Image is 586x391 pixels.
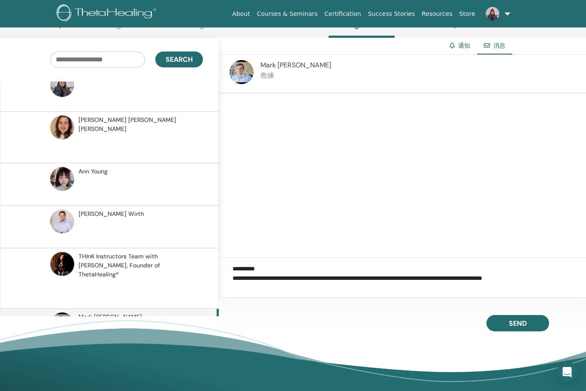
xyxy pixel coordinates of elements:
a: Courses & Seminars [254,6,321,22]
a: Success Stories [365,6,418,22]
span: Search [166,55,193,64]
img: default.jpg [486,7,499,21]
div: Open Intercom Messenger [557,362,577,382]
a: About [229,6,253,22]
span: THInK Instructors Team with [PERSON_NAME], Founder of ThetaHealing® [79,252,200,279]
img: default.jpg [50,167,74,191]
a: Store [456,6,479,22]
button: Search [155,52,203,67]
img: logo.png [57,4,159,24]
a: 通知 [458,42,470,49]
span: Send [509,319,527,328]
span: Mark [PERSON_NAME] [79,312,142,321]
img: default.jpg [50,73,74,97]
img: default.jpg [50,312,74,336]
a: Resources [418,6,456,22]
span: Ann Young [79,167,108,176]
span: [PERSON_NAME] Wirth [79,209,144,218]
span: Mark [PERSON_NAME] [260,61,331,70]
span: [PERSON_NAME] [PERSON_NAME] [PERSON_NAME] [79,115,200,133]
img: default.jpg [50,209,74,233]
span: 消息 [493,42,505,49]
img: default.jpg [50,252,74,276]
img: default.jpg [230,60,254,84]
a: Certification [321,6,364,22]
button: Send [486,315,549,331]
p: 教練 [260,70,331,81]
a: Message Center [329,19,395,38]
img: default.jpg [50,115,74,139]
